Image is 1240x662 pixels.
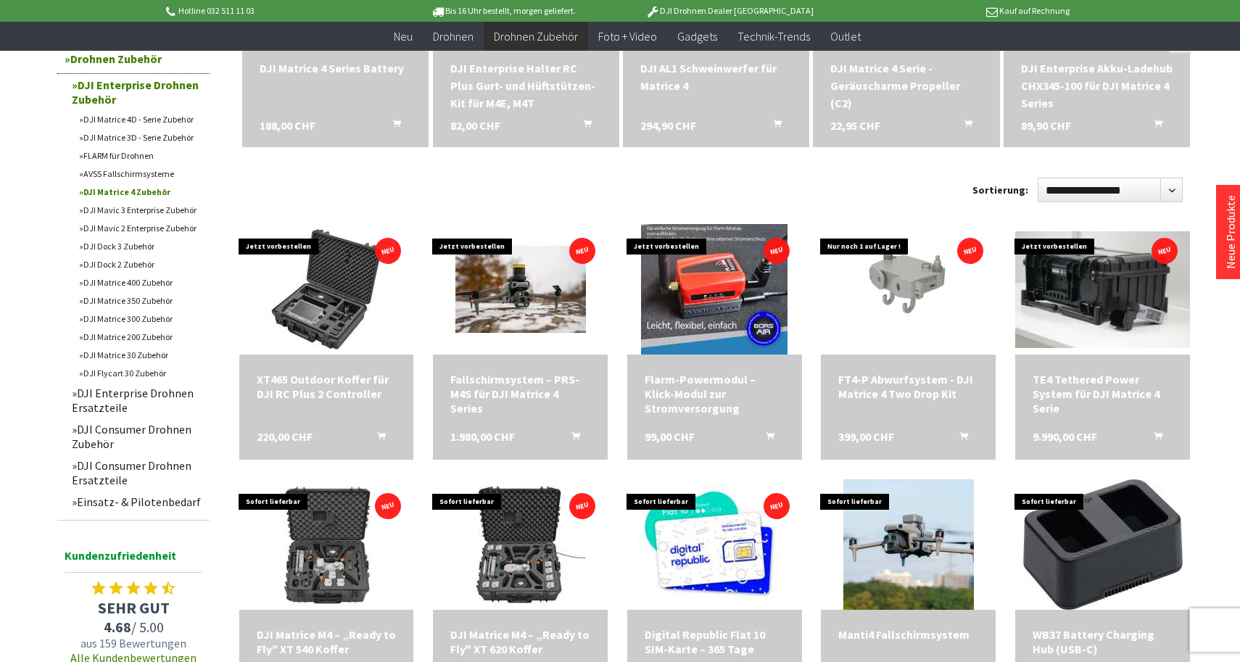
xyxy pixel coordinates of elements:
[1023,479,1183,610] img: WB37 Battery Charging Hub (USB-C)
[667,22,727,51] a: Gadgets
[65,418,210,455] a: DJI Consumer Drohnen Zubehör
[72,219,210,237] a: DJI Mavic 2 Enterprise Zubehör
[257,372,397,401] div: XT465 Outdoor Koffer für DJI RC Plus 2 Controller
[727,22,820,51] a: Technik-Trends
[104,618,131,636] span: 4.68
[865,224,952,355] img: FT4-P Abwurfsystem - DJI Matrice 4 Two Drop Kit
[260,117,315,134] span: 188,00 CHF
[1033,372,1173,415] div: TE4 Tethered Power System für DJI Matrice 4 Serie
[748,429,783,448] button: In den Warenkorb
[72,273,210,291] a: DJI Matrice 400 Zubehör
[450,59,602,112] a: DJI Enterprise Halter RC Plus Gurt- und Hüftstützen-Kit für M4E, M4T 82,00 CHF In den Warenkorb
[1015,231,1190,348] img: TE4 Tethered Power System für DJI Matrice 4 Serie
[72,110,210,128] a: DJI Matrice 4D - Serie Zubehör
[260,59,411,77] a: DJI Matrice 4 Series Battery 188,00 CHF In den Warenkorb
[830,59,982,112] a: DJI Matrice 4 Serie - Geräuscharme Propeller (C2) 22,95 CHF In den Warenkorb
[1021,117,1071,134] span: 89,90 CHF
[1136,117,1171,136] button: In den Warenkorb
[838,627,978,642] a: Manti4 Fallschirmsystem 299,00 CHF In den Warenkorb
[450,117,500,134] span: 82,00 CHF
[65,455,210,491] a: DJI Consumer Drohnen Ersatzteile
[843,479,974,610] img: Manti4 Fallschirmsystem
[645,627,785,656] a: Digital Republic Flat 10 SIM-Karte – 365 Tage 110,00 CHF In den Warenkorb
[972,178,1028,202] label: Sortierung:
[838,627,978,642] div: Manti4 Fallschirmsystem
[72,310,210,328] a: DJI Matrice 300 Zubehör
[645,372,785,415] div: Flarm-Powermodul – Klick-Modul zur Stromversorgung
[72,291,210,310] a: DJI Matrice 350 Zubehör
[645,372,785,415] a: Flarm-Powermodul – Klick-Modul zur Stromversorgung 99,00 CHF In den Warenkorb
[1136,429,1171,448] button: In den Warenkorb
[616,2,843,20] p: DJI Drohnen Dealer [GEOGRAPHIC_DATA]
[257,429,313,444] span: 220,00 CHF
[65,382,210,418] a: DJI Enterprise Drohnen Ersatzteile
[598,29,657,44] span: Foto + Video
[163,2,389,20] p: Hotline 032 511 11 03
[1033,372,1173,415] a: TE4 Tethered Power System für DJI Matrice 4 Serie 9.990,00 CHF In den Warenkorb
[360,429,394,448] button: In den Warenkorb
[423,22,484,51] a: Drohnen
[65,546,202,573] span: Kundenzufriedenheit
[1033,429,1097,444] span: 9.990,00 CHF
[494,29,578,44] span: Drohnen Zubehör
[57,44,210,74] a: Drohnen Zubehör
[455,224,586,355] img: Fallschirmsystem – PRS-M4S für DJI Matrice 4 Series
[57,618,210,636] span: / 5.00
[641,224,788,355] img: Flarm-Powermodul – Klick-Modul zur Stromversorgung
[566,117,600,136] button: In den Warenkorb
[1021,59,1173,112] a: DJI Enterprise Akku-Ladehub CHX345-100 für DJI Matrice 4 Series 89,90 CHF In den Warenkorb
[946,117,981,136] button: In den Warenkorb
[1033,627,1173,656] a: WB37 Battery Charging Hub (USB-C) 89,00 CHF In den Warenkorb
[677,29,717,44] span: Gadgets
[65,491,210,513] a: Einsatz- & Pilotenbedarf
[72,128,210,146] a: DJI Matrice 3D - Serie Zubehör
[627,484,802,605] img: Digital Republic Flat 10 SIM-Karte – 365 Tage
[1021,59,1173,112] div: DJI Enterprise Akku-Ladehub CHX345-100 für DJI Matrice 4 Series
[588,22,667,51] a: Foto + Video
[57,636,210,650] span: aus 159 Bewertungen
[640,117,696,134] span: 294,90 CHF
[72,328,210,346] a: DJI Matrice 200 Zubehör
[72,237,210,255] a: DJI Dock 3 Zubehör
[389,2,616,20] p: Bis 16 Uhr bestellt, morgen geliefert.
[756,117,790,136] button: In den Warenkorb
[72,255,210,273] a: DJI Dock 2 Zubehör
[72,165,210,183] a: AVSS Fallschirmsysteme
[384,22,423,51] a: Neu
[375,117,410,136] button: In den Warenkorb
[72,146,210,165] a: FLARM für Drohnen
[1033,627,1173,656] div: WB37 Battery Charging Hub (USB-C)
[830,59,982,112] div: DJI Matrice 4 Serie - Geräuscharme Propeller (C2)
[484,22,588,51] a: Drohnen Zubehör
[433,29,474,44] span: Drohnen
[455,479,586,610] img: DJI Matrice M4 – „Ready to Fly" XT 620 Koffer
[450,372,590,415] div: Fallschirmsystem – PRS-M4S für DJI Matrice 4 Series
[394,29,413,44] span: Neu
[1223,195,1238,269] a: Neue Produkte
[72,346,210,364] a: DJI Matrice 30 Zubehör
[942,429,977,448] button: In den Warenkorb
[72,201,210,219] a: DJI Mavic 3 Enterprise Zubehör
[645,429,695,444] span: 99,00 CHF
[450,59,602,112] div: DJI Enterprise Halter RC Plus Gurt- und Hüftstützen-Kit für M4E, M4T
[645,627,785,656] div: Digital Republic Flat 10 SIM-Karte – 365 Tage
[737,29,810,44] span: Technik-Trends
[450,627,590,656] div: DJI Matrice M4 – „Ready to Fly" XT 620 Koffer
[820,22,871,51] a: Outlet
[261,479,392,610] img: DJI Matrice M4 – „Ready to Fly" XT 540 Koffer
[257,372,397,401] a: XT465 Outdoor Koffer für DJI RC Plus 2 Controller 220,00 CHF In den Warenkorb
[554,429,589,448] button: In den Warenkorb
[260,59,411,77] div: DJI Matrice 4 Series Battery
[640,59,792,94] div: DJI AL1 Schweinwerfer für Matrice 4
[830,117,880,134] span: 22,95 CHF
[450,372,590,415] a: Fallschirmsystem – PRS-M4S für DJI Matrice 4 Series 1.980,00 CHF In den Warenkorb
[838,429,894,444] span: 399,00 CHF
[838,372,978,401] a: FT4-P Abwurfsystem - DJI Matrice 4 Two Drop Kit 399,00 CHF In den Warenkorb
[65,74,210,110] a: DJI Enterprise Drohnen Zubehör
[72,364,210,382] a: DJI Flycart 30 Zubehör
[843,2,1069,20] p: Kauf auf Rechnung
[261,224,392,355] img: XT465 Outdoor Koffer für DJI RC Plus 2 Controller
[72,183,210,201] a: DJI Matrice 4 Zubehör
[830,29,861,44] span: Outlet
[57,597,210,618] span: SEHR GUT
